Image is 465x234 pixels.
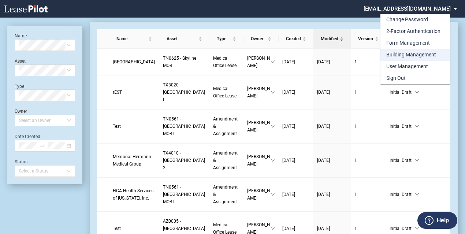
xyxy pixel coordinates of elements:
div: Change Password [386,16,428,23]
div: Sign Out [386,75,406,82]
div: Building Management [386,51,436,59]
div: 2-Factor Authentication [386,28,440,35]
label: Help [437,216,449,225]
button: Help [417,212,457,229]
div: Form Management [386,40,430,47]
div: User Management [386,63,428,70]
